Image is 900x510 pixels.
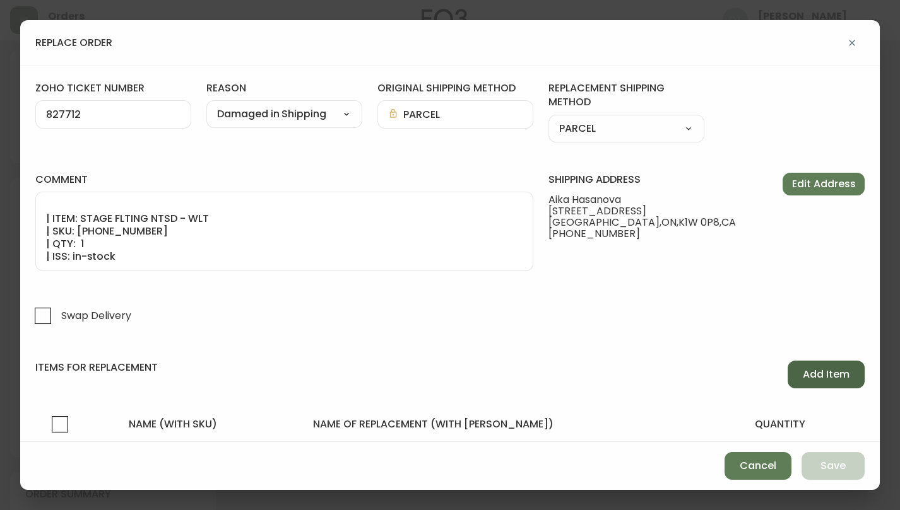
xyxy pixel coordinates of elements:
button: Edit Address [783,173,865,195]
h4: name (with sku) [129,417,293,431]
span: Aika Hasanova [548,194,764,206]
button: Cancel [725,452,791,480]
h4: items for replacement [35,361,158,374]
span: Add Item [803,368,850,381]
label: original shipping method [377,81,533,95]
span: [PHONE_NUMBER] [548,228,764,240]
span: [STREET_ADDRESS] [548,206,764,217]
span: Swap Delivery [61,309,131,322]
label: zoho ticket number [35,81,191,95]
label: replacement shipping method [548,81,704,110]
label: comment [35,173,533,187]
button: Add Item [788,361,865,388]
h4: shipping address [548,173,764,187]
span: [GEOGRAPHIC_DATA] , ON , K1W 0P8 , CA [548,217,764,228]
h4: replace order [35,36,112,50]
h4: quantity [755,417,855,431]
h4: name of replacement (with [PERSON_NAME]) [313,417,735,431]
span: Cancel [740,459,776,473]
textarea: ORIGINAL ORDER: 4134953 | REASON FOR REPLACEMENT: | NOTES: NIR | RETURN# 1161923690 | ITEM: STAGE... [46,200,523,263]
span: Edit Address [792,177,856,191]
label: reason [206,81,362,95]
